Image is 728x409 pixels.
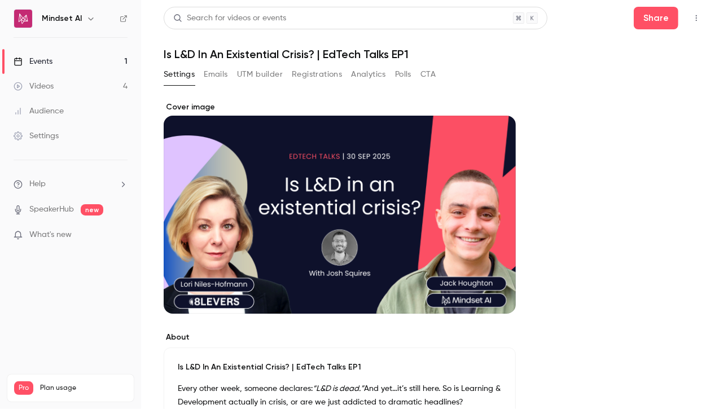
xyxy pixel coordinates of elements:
span: Help [29,178,46,190]
span: Pro [14,381,33,395]
label: About [164,332,516,343]
div: Search for videos or events [173,12,286,24]
span: What's new [29,229,72,241]
span: Plan usage [40,384,127,393]
button: Analytics [351,65,386,83]
button: Settings [164,65,195,83]
h6: Mindset AI [42,13,82,24]
h1: Is L&D In An Existential Crisis? | EdTech Talks EP1 [164,47,705,61]
button: Emails [204,65,227,83]
section: Cover image [164,102,516,314]
em: “L&D is dead.” [313,385,364,393]
div: Videos [14,81,54,92]
p: Every other week, someone declares: And yet…it’s still here. So is Learning & Development actuall... [178,382,502,409]
button: Registrations [292,65,342,83]
div: Events [14,56,52,67]
span: new [81,204,103,216]
button: Share [634,7,678,29]
div: Audience [14,105,64,117]
iframe: Noticeable Trigger [114,230,128,240]
button: UTM builder [237,65,283,83]
label: Cover image [164,102,516,113]
img: Mindset AI [14,10,32,28]
button: Polls [395,65,411,83]
div: Settings [14,130,59,142]
button: CTA [420,65,436,83]
li: help-dropdown-opener [14,178,128,190]
a: SpeakerHub [29,204,74,216]
p: Is L&D In An Existential Crisis? | EdTech Talks EP1 [178,362,502,373]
